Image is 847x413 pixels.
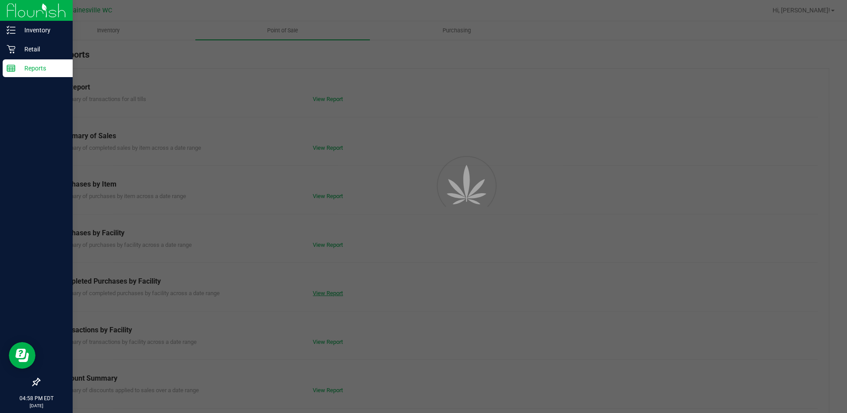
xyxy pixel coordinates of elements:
[7,64,16,73] inline-svg: Reports
[16,25,69,35] p: Inventory
[7,45,16,54] inline-svg: Retail
[16,63,69,74] p: Reports
[7,26,16,35] inline-svg: Inventory
[4,402,69,409] p: [DATE]
[9,342,35,369] iframe: Resource center
[4,394,69,402] p: 04:58 PM EDT
[16,44,69,55] p: Retail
